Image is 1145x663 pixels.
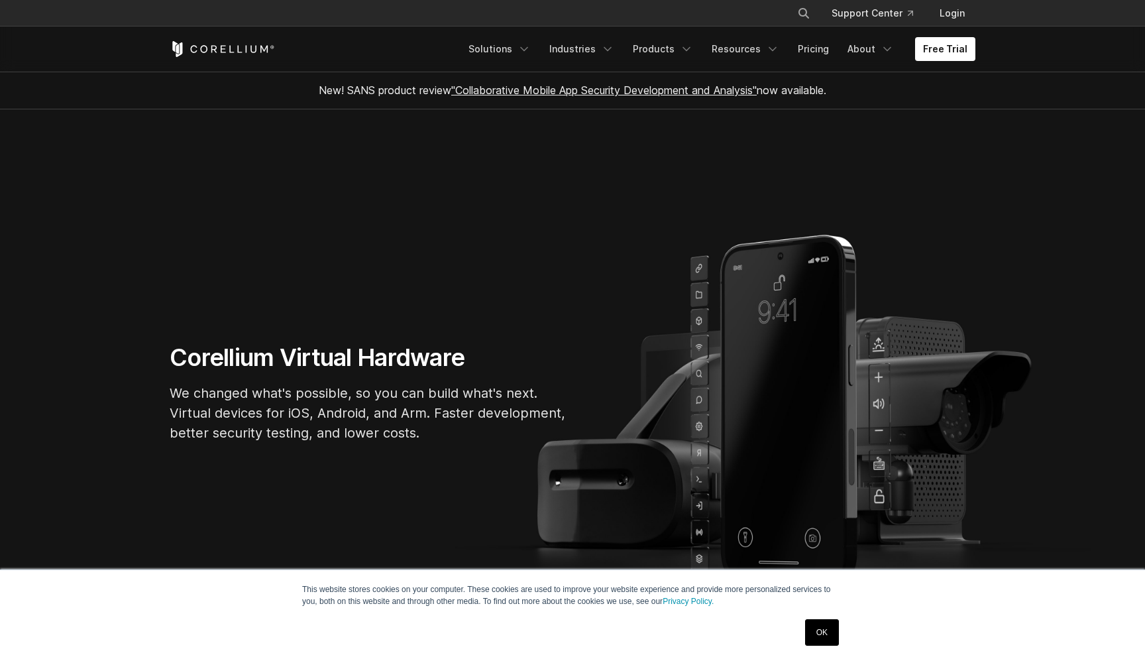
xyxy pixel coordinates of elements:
[170,343,567,373] h1: Corellium Virtual Hardware
[790,37,837,61] a: Pricing
[541,37,622,61] a: Industries
[805,619,839,646] a: OK
[840,37,902,61] a: About
[781,1,975,25] div: Navigation Menu
[319,84,826,97] span: New! SANS product review now available.
[792,1,816,25] button: Search
[461,37,539,61] a: Solutions
[170,383,567,443] p: We changed what's possible, so you can build what's next. Virtual devices for iOS, Android, and A...
[915,37,975,61] a: Free Trial
[704,37,787,61] a: Resources
[461,37,975,61] div: Navigation Menu
[663,597,714,606] a: Privacy Policy.
[451,84,757,97] a: "Collaborative Mobile App Security Development and Analysis"
[625,37,701,61] a: Products
[929,1,975,25] a: Login
[302,583,843,607] p: This website stores cookies on your computer. These cookies are used to improve your website expe...
[821,1,924,25] a: Support Center
[170,41,275,57] a: Corellium Home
